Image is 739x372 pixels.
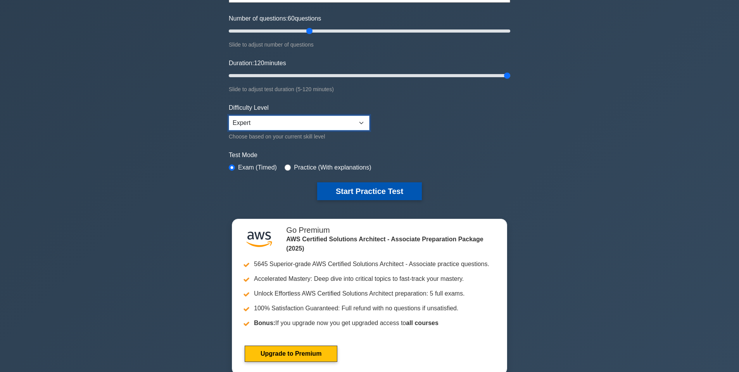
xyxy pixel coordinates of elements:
div: Slide to adjust number of questions [229,40,510,49]
label: Test Mode [229,151,510,160]
label: Practice (With explanations) [294,163,371,172]
a: Upgrade to Premium [245,346,337,362]
label: Number of questions: questions [229,14,321,23]
label: Duration: minutes [229,59,286,68]
span: 120 [254,60,264,66]
span: 60 [288,15,295,22]
button: Start Practice Test [317,182,422,200]
label: Exam (Timed) [238,163,277,172]
div: Slide to adjust test duration (5-120 minutes) [229,85,510,94]
label: Difficulty Level [229,103,269,112]
div: Choose based on your current skill level [229,132,369,141]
